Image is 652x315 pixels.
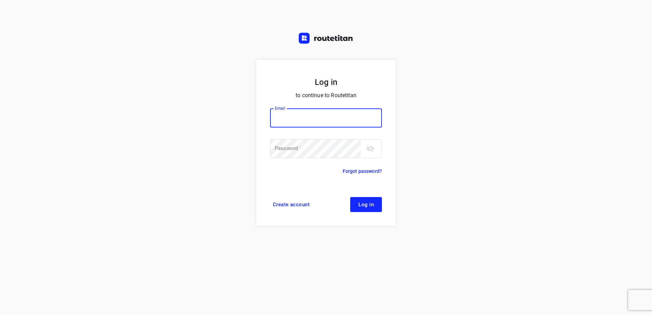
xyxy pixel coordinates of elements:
[299,33,353,44] img: Routetitan
[270,76,382,88] h5: Log in
[270,197,312,212] a: Create account
[364,142,377,155] button: toggle password visibility
[273,202,310,207] span: Create account
[299,33,353,45] a: Routetitan
[270,91,382,100] p: to continue to Routetitan
[358,202,374,207] span: Log in
[343,167,382,175] a: Forgot password?
[350,197,382,212] button: Log in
